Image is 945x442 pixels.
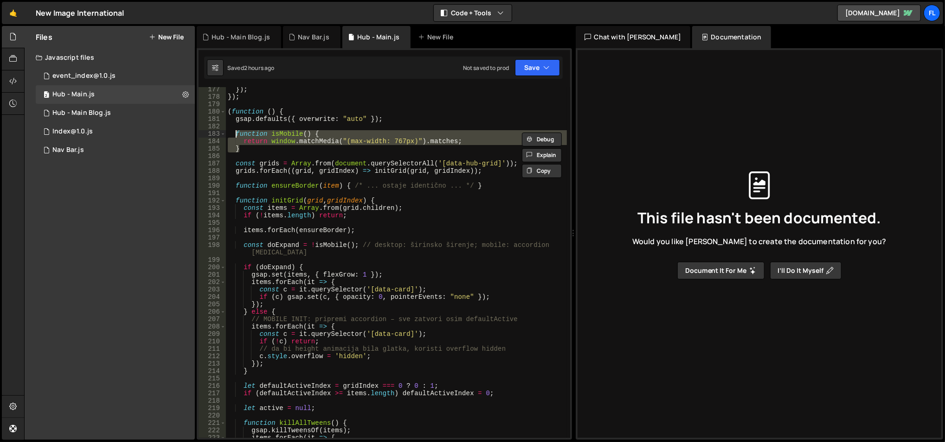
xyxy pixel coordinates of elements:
[199,286,226,293] div: 203
[199,160,226,167] div: 187
[199,419,226,427] div: 221
[199,234,226,241] div: 197
[212,32,270,42] div: Hub - Main Blog.js
[36,104,195,122] div: 15795/46353.js
[357,32,399,42] div: Hub - Main.js
[522,148,562,162] button: Explain
[199,227,226,234] div: 196
[199,301,226,308] div: 205
[199,390,226,397] div: 217
[199,330,226,338] div: 209
[199,219,226,227] div: 195
[2,2,25,24] a: 🤙
[522,133,562,146] button: Debug
[418,32,457,42] div: New File
[632,236,886,246] span: Would you like [PERSON_NAME] to create the documentation for you?
[677,262,765,279] button: Document it for me
[770,262,842,279] button: I’ll do it myself
[199,108,226,115] div: 180
[25,48,195,67] div: Javascript files
[522,164,562,178] button: Copy
[199,308,226,316] div: 206
[199,145,226,152] div: 185
[52,146,84,154] div: Nav Bar.js
[199,323,226,330] div: 208
[52,72,116,80] div: event_index@1.0.js
[36,122,195,141] div: 15795/44313.js
[692,26,771,48] div: Documentation
[515,59,560,76] button: Save
[199,264,226,271] div: 200
[199,182,226,189] div: 190
[227,64,275,72] div: Saved
[52,127,93,136] div: Index@1.0.js
[36,32,52,42] h2: Files
[199,397,226,404] div: 218
[199,360,226,367] div: 213
[199,241,226,256] div: 198
[52,90,95,99] div: Hub - Main.js
[36,141,195,159] div: 15795/46513.js
[199,278,226,286] div: 202
[199,212,226,219] div: 194
[199,93,226,101] div: 178
[244,64,275,72] div: 2 hours ago
[199,404,226,412] div: 219
[199,338,226,345] div: 210
[199,345,226,353] div: 211
[199,175,226,182] div: 189
[298,32,329,42] div: Nav Bar.js
[924,5,940,21] a: Fl
[199,86,226,93] div: 177
[199,434,226,442] div: 223
[199,367,226,375] div: 214
[199,316,226,323] div: 207
[199,123,226,130] div: 182
[199,152,226,160] div: 186
[199,189,226,197] div: 191
[434,5,512,21] button: Code + Tools
[36,7,124,19] div: New Image International
[199,353,226,360] div: 212
[199,130,226,138] div: 183
[199,271,226,278] div: 201
[149,33,184,41] button: New File
[199,115,226,123] div: 181
[36,85,195,104] div: 15795/46323.js
[199,101,226,108] div: 179
[637,210,881,225] span: This file hasn't been documented.
[463,64,509,72] div: Not saved to prod
[199,204,226,212] div: 193
[199,412,226,419] div: 220
[576,26,691,48] div: Chat with [PERSON_NAME]
[199,197,226,204] div: 192
[52,109,111,117] div: Hub - Main Blog.js
[199,382,226,390] div: 216
[199,167,226,175] div: 188
[36,67,195,85] div: 15795/42190.js
[199,293,226,301] div: 204
[199,256,226,264] div: 199
[199,138,226,145] div: 184
[44,92,49,99] span: 2
[199,375,226,382] div: 215
[837,5,921,21] a: [DOMAIN_NAME]
[199,427,226,434] div: 222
